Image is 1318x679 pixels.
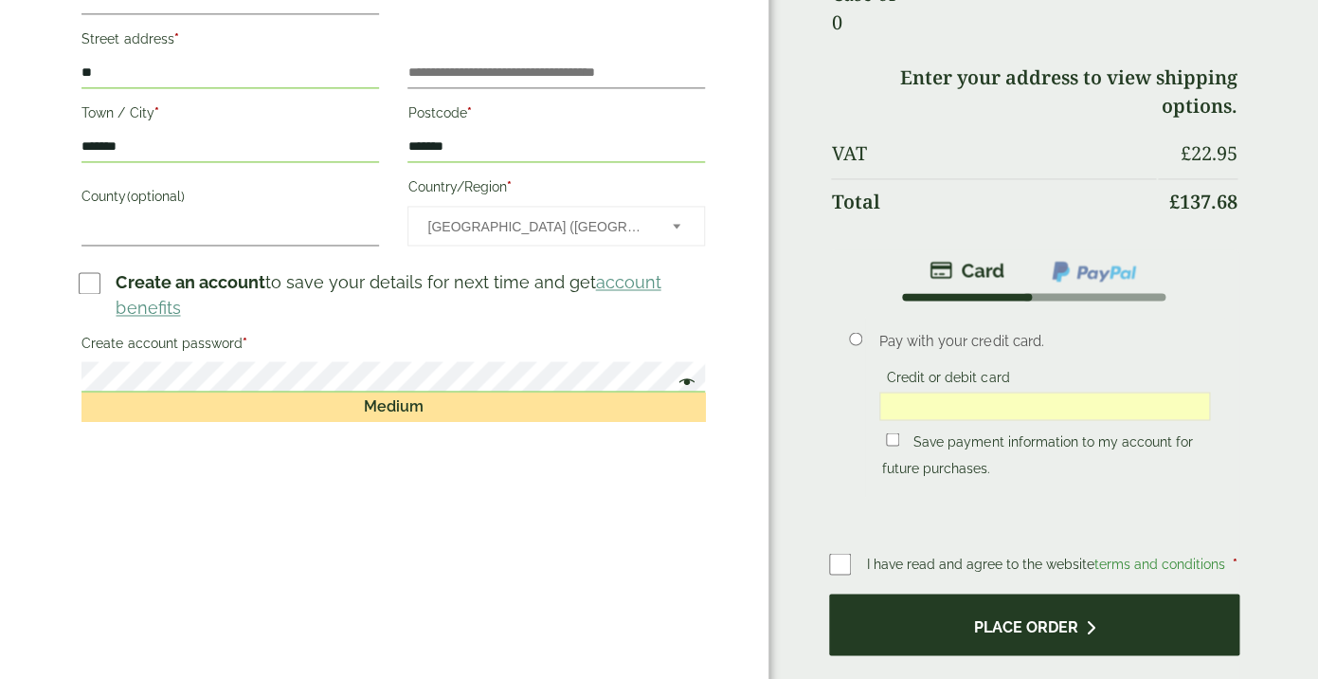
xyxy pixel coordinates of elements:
label: Street address [81,26,379,58]
p: to save your details for next time and get [116,269,708,321]
img: ppcp-gateway.png [1050,259,1138,284]
abbr: required [242,335,246,350]
a: account benefits [116,272,660,318]
strong: Create an account [116,272,264,292]
abbr: required [506,179,511,194]
span: United Kingdom (UK) [427,207,647,247]
label: Credit or debit card [879,369,1017,390]
span: Country/Region [407,206,705,246]
abbr: required [173,31,178,46]
button: Place order [829,594,1238,655]
label: Town / City [81,100,379,132]
td: Enter your address to view shipping options. [831,55,1237,129]
th: VAT [831,131,1155,176]
p: Pay with your credit card. [879,330,1210,351]
label: Save payment information to my account for future purchases. [882,433,1192,481]
span: £ [1181,140,1191,166]
label: County [81,183,379,215]
bdi: 22.95 [1181,140,1237,166]
bdi: 137.68 [1169,189,1237,214]
span: £ [1169,189,1180,214]
label: Postcode [407,100,705,132]
img: stripe.png [930,259,1004,282]
a: terms and conditions [1093,556,1224,571]
abbr: required [1232,556,1237,571]
span: (optional) [126,189,184,204]
div: Medium [81,392,705,420]
label: Country/Region [407,174,705,206]
th: Total [831,178,1155,225]
iframe: Secure card payment input frame [885,397,1204,414]
abbr: required [466,105,471,120]
label: Create account password [81,329,705,361]
abbr: required [153,105,158,120]
span: I have read and agree to the website [866,556,1228,571]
